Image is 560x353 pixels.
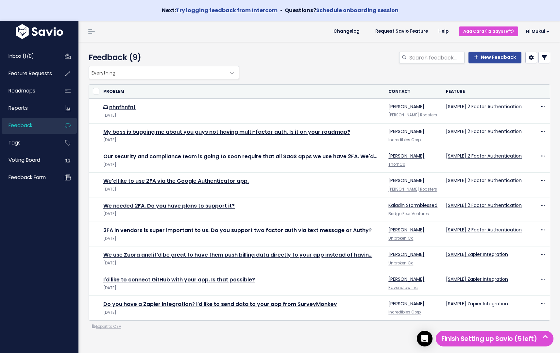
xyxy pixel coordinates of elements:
[103,251,372,259] a: We use Zuora and it'd be great to have them push billing data directly to your app instead of havin…
[8,122,32,129] span: Feedback
[89,66,226,79] span: Everything
[103,227,372,234] a: 2FA in vendors is super important to us. Do you support two factor auth via text message or Authy?
[370,26,433,36] a: Request Savio Feature
[176,7,278,14] a: Try logging feedback from Intercom
[316,7,399,14] a: Schedule onboarding session
[409,52,465,63] input: Search feedback...
[103,235,381,242] div: [DATE]
[103,186,381,193] div: [DATE]
[388,187,437,192] a: [PERSON_NAME] Roasters
[384,85,442,99] th: Contact
[446,276,508,282] a: [SAMPLE] Zapier Integration
[388,285,418,290] a: Ravenclaw Inc
[2,101,54,116] a: Reports
[518,26,555,37] a: Hi Mukul
[388,202,437,209] a: Kaladin Stormblessed
[2,170,54,185] a: Feedback form
[388,177,424,184] a: [PERSON_NAME]
[333,29,360,34] span: Changelog
[8,105,28,111] span: Reports
[103,300,337,308] a: Do you have a Zapier Integration? I'd like to send data to your app from SurveyMonkey
[388,128,424,135] a: [PERSON_NAME]
[388,211,429,216] a: Bridge Four Ventures
[526,29,550,34] span: Hi Mukul
[89,52,236,63] h4: Feedback (9)
[162,7,278,14] strong: Next:
[459,26,518,36] a: Add Card (12 days left)
[2,66,54,81] a: Feature Requests
[109,103,136,111] a: nhnfhnfnf
[468,52,521,63] a: New Feedback
[388,251,424,258] a: [PERSON_NAME]
[92,324,121,329] a: Export to CSV
[446,103,522,110] a: [SAMPLE] 2 Factor Authentication
[103,137,381,143] div: [DATE]
[388,112,437,118] a: [PERSON_NAME] Roasters
[8,174,46,181] span: Feedback form
[103,202,235,210] a: We needed 2FA. Do you have plans to support it?
[103,112,381,119] div: [DATE]
[8,87,35,94] span: Roadmaps
[14,24,65,39] img: logo-white.9d6f32f41409.svg
[103,276,255,283] a: I'd like to connect GitHub with your app. Is that possible?
[446,300,508,307] a: [SAMPLE] Zapier Integration
[103,128,350,136] a: My boss is bugging me about you guys not having multi-factor auth. Is it on your roadmap?
[2,83,54,98] a: Roadmaps
[439,334,551,344] h5: Finish Setting up Savio (5 left)
[280,7,282,14] span: •
[8,157,40,163] span: Voting Board
[388,227,424,233] a: [PERSON_NAME]
[388,300,424,307] a: [PERSON_NAME]
[417,331,433,346] div: Open Intercom Messenger
[2,118,54,133] a: Feedback
[99,85,384,99] th: Problem
[446,153,522,159] a: [SAMPLE] 2 Factor Authentication
[446,202,522,209] a: [SAMPLE] 2 Factor Authentication
[388,276,424,282] a: [PERSON_NAME]
[388,236,413,241] a: Unbroken Co
[446,251,508,258] a: [SAMPLE] Zapier Integration
[388,162,405,167] a: ThornCo
[446,128,522,135] a: [SAMPLE] 2 Factor Authentication
[89,66,239,79] span: Everything
[103,285,381,292] div: [DATE]
[8,70,52,77] span: Feature Requests
[388,153,424,159] a: [PERSON_NAME]
[2,153,54,168] a: Voting Board
[8,53,34,59] span: Inbox (1/0)
[388,310,421,315] a: Incredibles Corp
[2,49,54,64] a: Inbox (1/0)
[446,177,522,184] a: [SAMPLE] 2 Factor Authentication
[433,26,454,36] a: Help
[8,139,21,146] span: Tags
[388,103,424,110] a: [PERSON_NAME]
[103,161,381,168] div: [DATE]
[442,85,527,99] th: Feature
[285,7,399,14] strong: Questions?
[388,261,413,266] a: Unbroken Co
[103,153,377,160] a: Our security and compliance team is going to soon require that all SaaS apps we use have 2FA. We'd…
[103,309,381,316] div: [DATE]
[446,227,522,233] a: [SAMPLE] 2 Factor Authentication
[103,260,381,267] div: [DATE]
[103,177,249,185] a: We'd like to use 2FA via the Google Authenticator app.
[2,135,54,150] a: Tags
[103,210,381,217] div: [DATE]
[388,137,421,143] a: Incredibles Corp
